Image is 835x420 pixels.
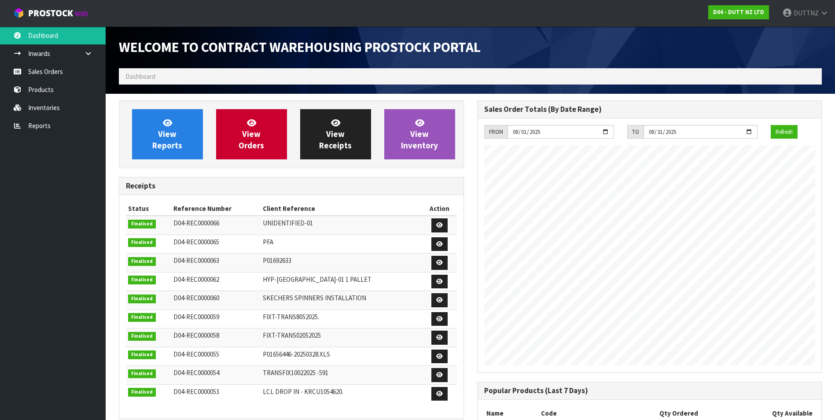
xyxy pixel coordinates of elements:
[484,105,815,114] h3: Sales Order Totals (By Date Range)
[771,125,798,139] button: Refresh
[261,202,422,216] th: Client Reference
[263,256,291,265] span: P01692633
[128,295,156,303] span: Finalised
[216,109,287,159] a: ViewOrders
[152,118,182,151] span: View Reports
[126,182,457,190] h3: Receipts
[627,125,644,139] div: TO
[239,118,264,151] span: View Orders
[128,257,156,266] span: Finalised
[263,331,321,339] span: FIXT-TRANS02052025
[484,125,508,139] div: FROM
[13,7,24,18] img: cube-alt.png
[75,10,88,18] small: WMS
[173,313,219,321] span: D04-REC0000059
[128,332,156,341] span: Finalised
[173,256,219,265] span: D04-REC0000063
[128,313,156,322] span: Finalised
[401,118,438,151] span: View Inventory
[128,220,156,228] span: Finalised
[173,331,219,339] span: D04-REC0000058
[794,9,819,17] span: DUTTNZ
[128,369,156,378] span: Finalised
[128,238,156,247] span: Finalised
[128,276,156,284] span: Finalised
[484,387,815,395] h3: Popular Products (Last 7 Days)
[173,387,219,396] span: D04-REC0000053
[263,387,343,396] span: LCL DROP IN - KRCU1054620.
[173,219,219,227] span: D04-REC0000066
[119,38,481,56] span: Welcome to Contract Warehousing ProStock Portal
[125,72,155,81] span: Dashboard
[263,238,273,246] span: PFA
[263,275,372,284] span: HYP-[GEOGRAPHIC_DATA]-01 1 PALLET
[132,109,203,159] a: ViewReports
[384,109,455,159] a: ViewInventory
[173,368,219,377] span: D04-REC0000054
[263,313,319,321] span: FIXT-TRANS8052025.
[173,238,219,246] span: D04-REC0000065
[128,350,156,359] span: Finalised
[422,202,457,216] th: Action
[173,294,219,302] span: D04-REC0000060
[263,294,366,302] span: SKECHERS SPINNERS INSTALLATION
[263,368,328,377] span: TRANSFIX10022025 -591
[263,219,313,227] span: UNIDENTIFIED-01
[173,275,219,284] span: D04-REC0000062
[300,109,371,159] a: ViewReceipts
[128,388,156,397] span: Finalised
[319,118,352,151] span: View Receipts
[28,7,73,19] span: ProStock
[171,202,261,216] th: Reference Number
[263,350,330,358] span: P01656446-20250328.XLS
[126,202,171,216] th: Status
[173,350,219,358] span: D04-REC0000055
[713,8,764,16] strong: D04 - DUTT NZ LTD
